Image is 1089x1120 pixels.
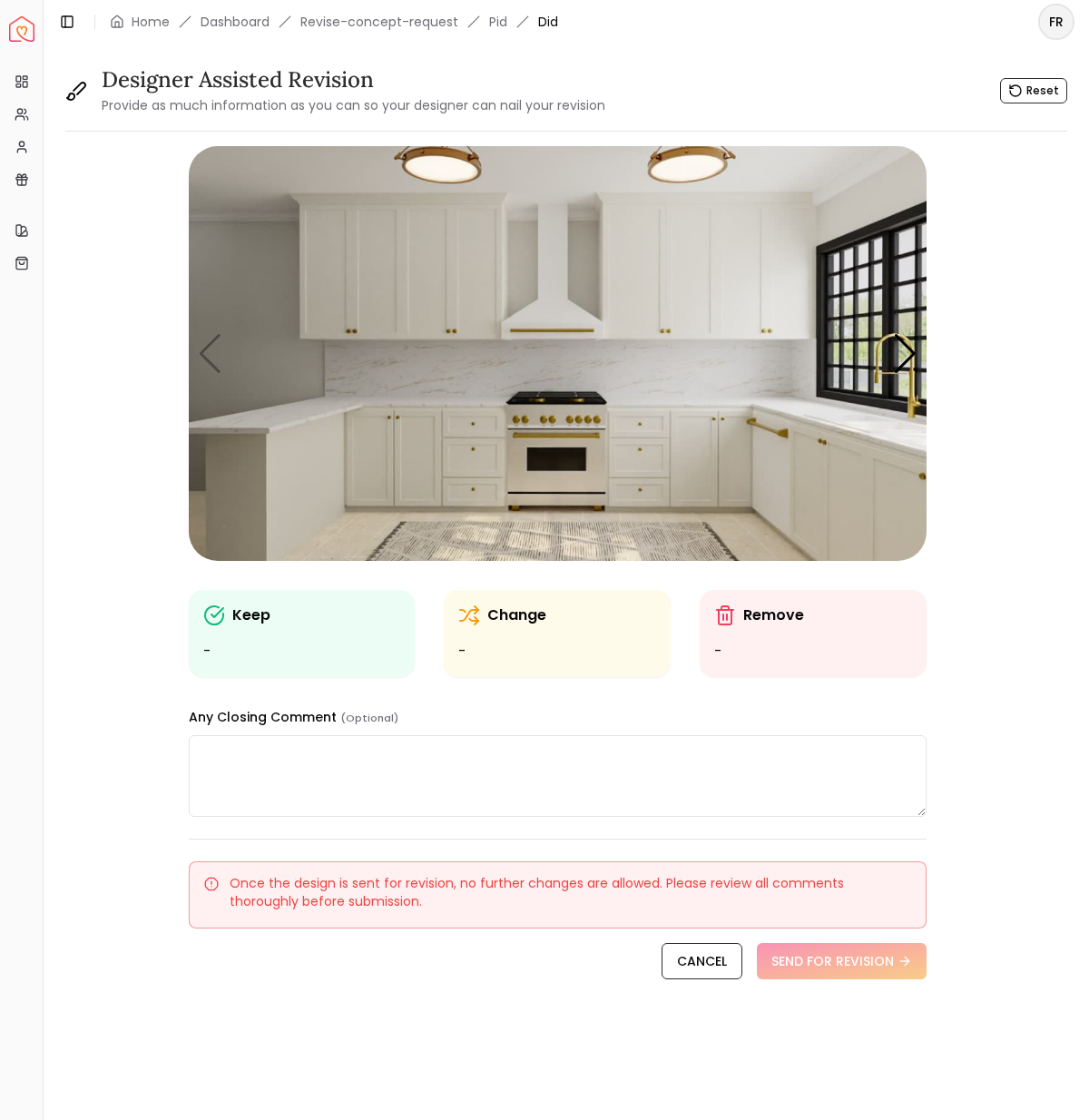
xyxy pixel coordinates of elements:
div: Carousel [189,146,927,561]
div: Next slide [893,334,917,374]
div: Once the design is sent for revision, no further changes are allowed. Please review all comments ... [204,874,911,910]
ul: - [458,641,656,663]
button: FR [1038,4,1074,40]
h3: Designer Assisted Revision [102,65,605,94]
ul: - [714,641,912,663]
a: Revise-concept-request [300,13,458,31]
p: Keep [232,604,270,626]
a: Home [132,13,170,31]
p: Remove [743,604,804,626]
label: Any Closing Comment [189,708,398,726]
button: Reset [1000,78,1067,103]
span: Did [538,13,558,31]
a: Spacejoy [9,16,34,42]
img: 68af6dc996e02a00125961ba [189,146,927,561]
a: CANCEL [662,943,742,979]
span: FR [1040,5,1073,38]
nav: breadcrumb [110,13,558,31]
div: 1 / 5 [189,146,927,561]
a: Pid [489,13,507,31]
ul: - [203,641,401,663]
a: Dashboard [201,13,270,31]
img: Spacejoy Logo [9,16,34,42]
small: Provide as much information as you can so your designer can nail your revision [102,96,605,114]
p: Change [487,604,546,626]
small: (Optional) [340,711,398,725]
